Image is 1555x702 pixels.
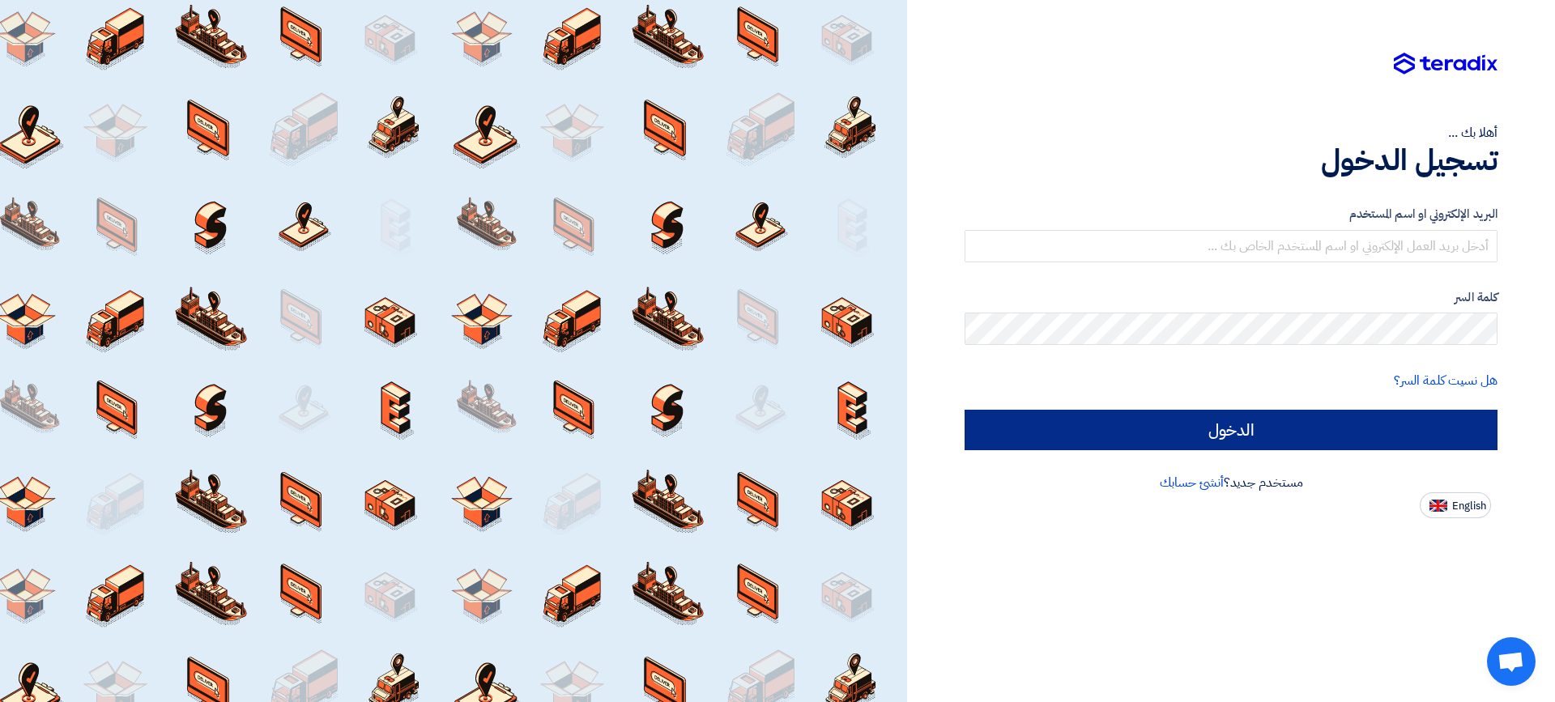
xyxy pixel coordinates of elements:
[965,288,1497,307] label: كلمة السر
[1394,371,1497,390] a: هل نسيت كلمة السر؟
[1394,53,1497,75] img: Teradix logo
[965,410,1497,450] input: الدخول
[1452,500,1486,512] span: English
[965,143,1497,178] h1: تسجيل الدخول
[1487,637,1536,686] div: Open chat
[965,230,1497,262] input: أدخل بريد العمل الإلكتروني او اسم المستخدم الخاص بك ...
[965,205,1497,223] label: البريد الإلكتروني او اسم المستخدم
[965,123,1497,143] div: أهلا بك ...
[1429,500,1447,512] img: en-US.png
[1160,473,1224,492] a: أنشئ حسابك
[965,473,1497,492] div: مستخدم جديد؟
[1420,492,1491,518] button: English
